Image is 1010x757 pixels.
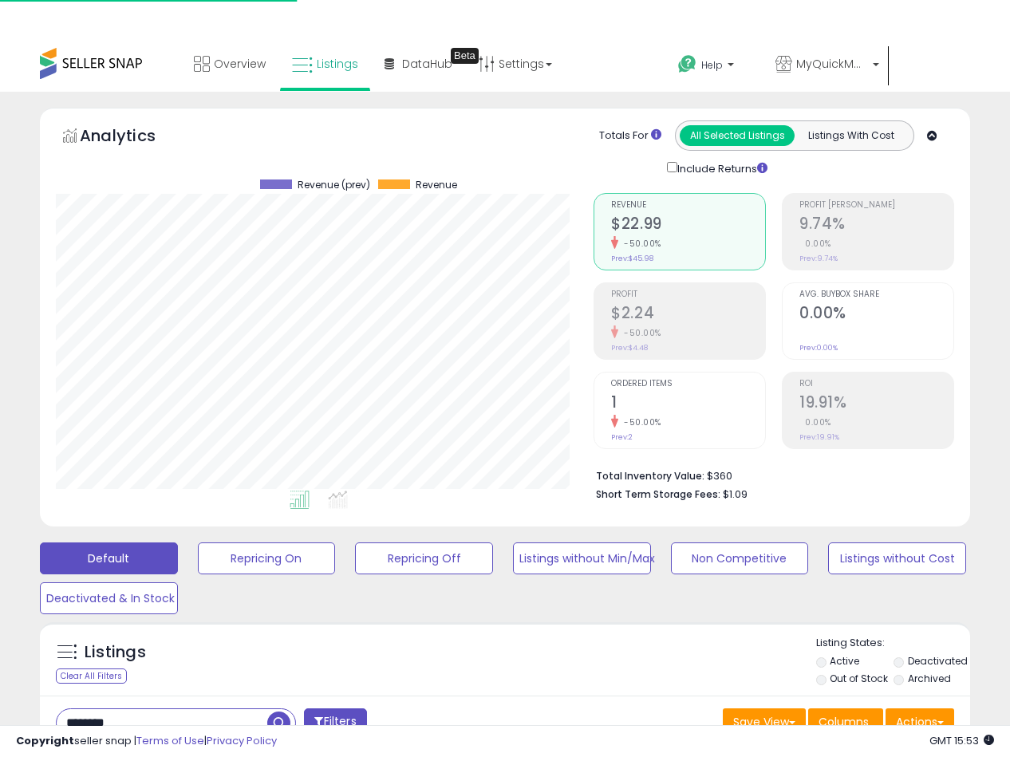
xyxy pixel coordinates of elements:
a: Privacy Policy [207,733,277,748]
button: Columns [808,708,883,735]
h5: Listings [85,641,146,664]
h2: 19.91% [799,393,953,415]
a: DataHub [373,40,464,88]
span: Profit [PERSON_NAME] [799,201,953,210]
label: Deactivated [908,654,968,668]
p: Listing States: [816,636,971,651]
span: Columns [819,714,869,730]
a: Help [665,42,761,92]
h2: 1 [611,393,765,415]
b: Total Inventory Value: [596,469,704,483]
span: Ordered Items [611,380,765,388]
a: MyQuickMart [763,40,891,92]
div: Clear All Filters [56,668,127,684]
button: Save View [723,708,806,735]
label: Archived [908,672,951,685]
span: Profit [611,290,765,299]
button: Default [40,542,178,574]
h2: $22.99 [611,215,765,236]
small: Prev: 2 [611,432,633,442]
span: ROI [799,380,953,388]
span: Overview [214,56,266,72]
button: Listings With Cost [794,125,909,146]
h5: Analytics [80,124,187,151]
button: Repricing Off [355,542,493,574]
button: Listings without Cost [828,542,966,574]
label: Active [830,654,859,668]
small: -50.00% [618,327,661,339]
small: Prev: 0.00% [799,343,838,353]
span: DataHub [402,56,452,72]
button: Listings without Min/Max [513,542,651,574]
span: Listings [317,56,358,72]
a: Terms of Use [136,733,204,748]
span: Help [701,58,723,72]
span: Revenue [416,179,457,191]
h2: 0.00% [799,304,953,325]
span: 2025-09-15 15:53 GMT [929,733,994,748]
button: Repricing On [198,542,336,574]
small: 0.00% [799,416,831,428]
button: Deactivated & In Stock [40,582,178,614]
small: -50.00% [618,416,661,428]
a: Listings [280,40,370,88]
span: Revenue [611,201,765,210]
small: Prev: $45.98 [611,254,653,263]
div: Include Returns [655,159,787,177]
b: Short Term Storage Fees: [596,487,720,501]
small: Prev: 9.74% [799,254,838,263]
small: Prev: 19.91% [799,432,839,442]
button: Filters [304,708,366,736]
span: MyQuickMart [796,56,868,72]
div: Totals For [599,128,661,144]
span: $1.09 [723,487,748,502]
small: -50.00% [618,238,661,250]
strong: Copyright [16,733,74,748]
label: Out of Stock [830,672,888,685]
small: Prev: $4.48 [611,343,648,353]
button: Non Competitive [671,542,809,574]
a: Overview [182,40,278,88]
div: seller snap | | [16,734,277,749]
small: 0.00% [799,238,831,250]
a: Settings [467,40,564,88]
span: Revenue (prev) [298,179,370,191]
h2: $2.24 [611,304,765,325]
button: Actions [886,708,954,735]
li: $360 [596,465,942,484]
span: Avg. Buybox Share [799,290,953,299]
i: Get Help [677,54,697,74]
button: All Selected Listings [680,125,795,146]
h2: 9.74% [799,215,953,236]
div: Tooltip anchor [451,48,479,64]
